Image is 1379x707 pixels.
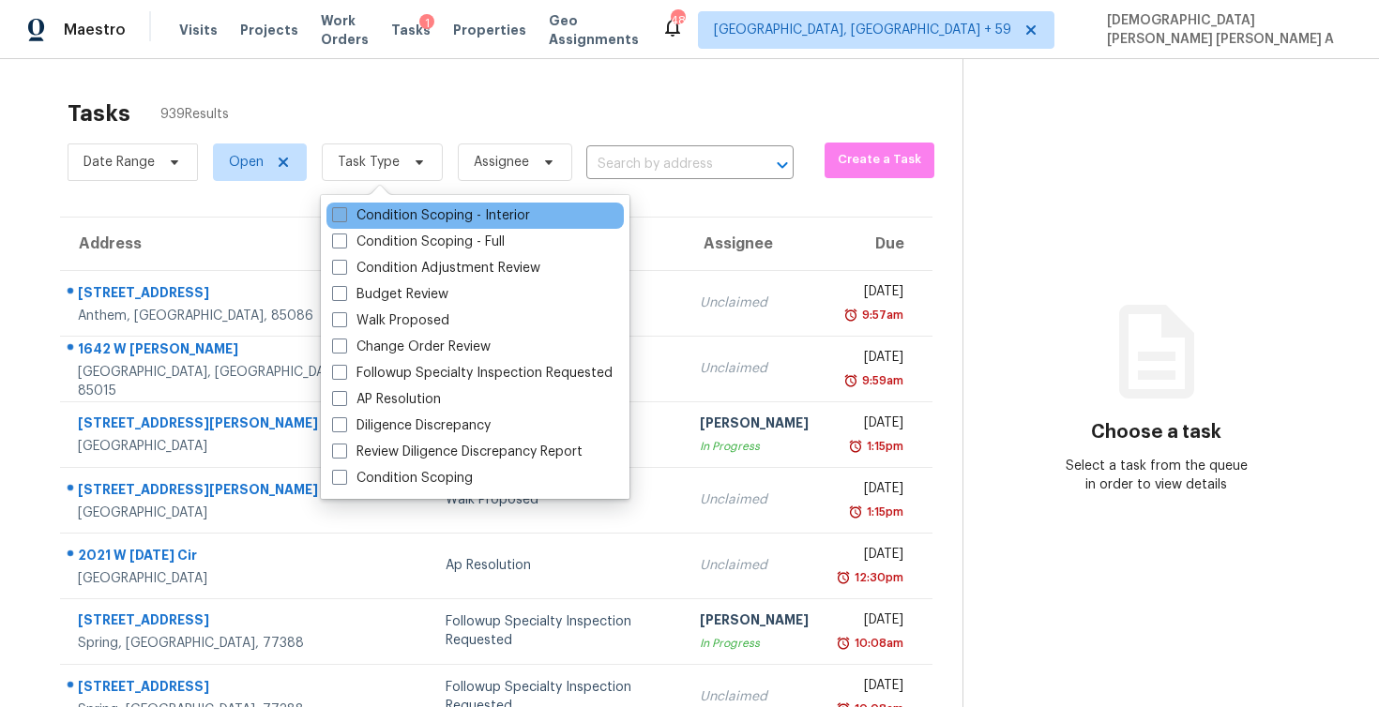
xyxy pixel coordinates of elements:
span: Maestro [64,21,126,39]
div: Unclaimed [700,490,809,509]
div: [DATE] [839,282,903,306]
div: Spring, [GEOGRAPHIC_DATA], 77388 [78,634,363,653]
div: [DATE] [839,545,903,568]
span: Assignee [474,153,529,172]
button: Create a Task [825,143,935,178]
span: Task Type [338,153,400,172]
span: Open [229,153,264,172]
div: [PERSON_NAME] [700,414,809,437]
label: Change Order Review [332,338,491,356]
div: 1:15pm [863,503,903,521]
label: Condition Scoping - Full [332,233,505,251]
div: [GEOGRAPHIC_DATA] [78,437,363,456]
div: Walk Proposed [446,490,669,509]
div: In Progress [700,437,809,456]
label: Budget Review [332,285,448,304]
label: Condition Adjustment Review [332,259,540,278]
img: Overdue Alarm Icon [848,503,863,521]
span: Date Range [83,153,155,172]
img: Overdue Alarm Icon [848,437,863,456]
label: Condition Scoping [332,469,473,488]
th: Address [60,218,378,270]
img: Overdue Alarm Icon [843,371,858,390]
div: 1642 W [PERSON_NAME] [78,339,363,363]
div: 1:15pm [863,437,903,456]
div: [STREET_ADDRESS] [78,283,363,307]
div: Unclaimed [700,556,809,575]
div: 9:57am [858,306,903,324]
span: Properties [453,21,526,39]
div: Unclaimed [700,687,809,706]
span: Work Orders [321,11,369,49]
span: Tasks [391,23,431,37]
div: 1 [419,14,434,33]
th: Assignee [685,218,824,270]
div: [STREET_ADDRESS] [78,677,363,700]
div: 488 [671,11,684,30]
label: Walk Proposed [332,311,449,330]
div: [GEOGRAPHIC_DATA] [78,504,363,522]
label: Review Diligence Discrepancy Report [332,443,583,461]
img: Overdue Alarm Icon [836,568,851,587]
div: [DATE] [839,479,903,503]
div: [STREET_ADDRESS] [78,610,363,634]
div: [DATE] [839,414,903,437]
div: In Progress [700,634,809,653]
span: Visits [179,21,218,39]
div: Ap Resolution [446,556,669,575]
div: [GEOGRAPHIC_DATA] [78,569,363,588]
span: Projects [240,21,298,39]
div: Unclaimed [700,293,809,312]
div: Unclaimed [700,359,809,378]
label: AP Resolution [332,390,441,409]
div: 10:08am [851,634,903,653]
div: [DATE] [839,610,903,634]
span: [GEOGRAPHIC_DATA], [GEOGRAPHIC_DATA] + 59 [714,21,1011,39]
th: Due [824,218,932,270]
div: [DATE] [839,676,903,699]
label: Diligence Discrepancy [332,416,491,435]
div: Anthem, [GEOGRAPHIC_DATA], 85086 [78,307,363,325]
div: Followup Specialty Inspection Requested [446,612,669,650]
button: Open [769,152,796,178]
div: Select a task from the queue in order to view details [1060,457,1252,494]
h2: Tasks [68,104,130,123]
span: 939 Results [160,105,229,124]
label: Condition Scoping - Interior [332,206,530,225]
h3: Choose a task [1091,423,1221,442]
div: 12:30pm [851,568,903,587]
div: [DATE] [839,348,903,371]
div: [STREET_ADDRESS][PERSON_NAME] [78,480,363,504]
div: [PERSON_NAME] [700,610,809,634]
span: Geo Assignments [549,11,639,49]
div: [GEOGRAPHIC_DATA], [GEOGRAPHIC_DATA], 85015 [78,363,363,400]
input: Search by address [586,150,741,179]
div: [STREET_ADDRESS][PERSON_NAME] [78,414,363,437]
div: 2021 W [DATE] Cir [78,546,363,569]
label: Followup Specialty Inspection Requested [332,364,613,383]
img: Overdue Alarm Icon [843,306,858,324]
div: 9:59am [858,371,903,390]
span: [DEMOGRAPHIC_DATA][PERSON_NAME] [PERSON_NAME] A [1099,11,1351,49]
img: Overdue Alarm Icon [836,634,851,653]
span: Create a Task [834,149,926,171]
